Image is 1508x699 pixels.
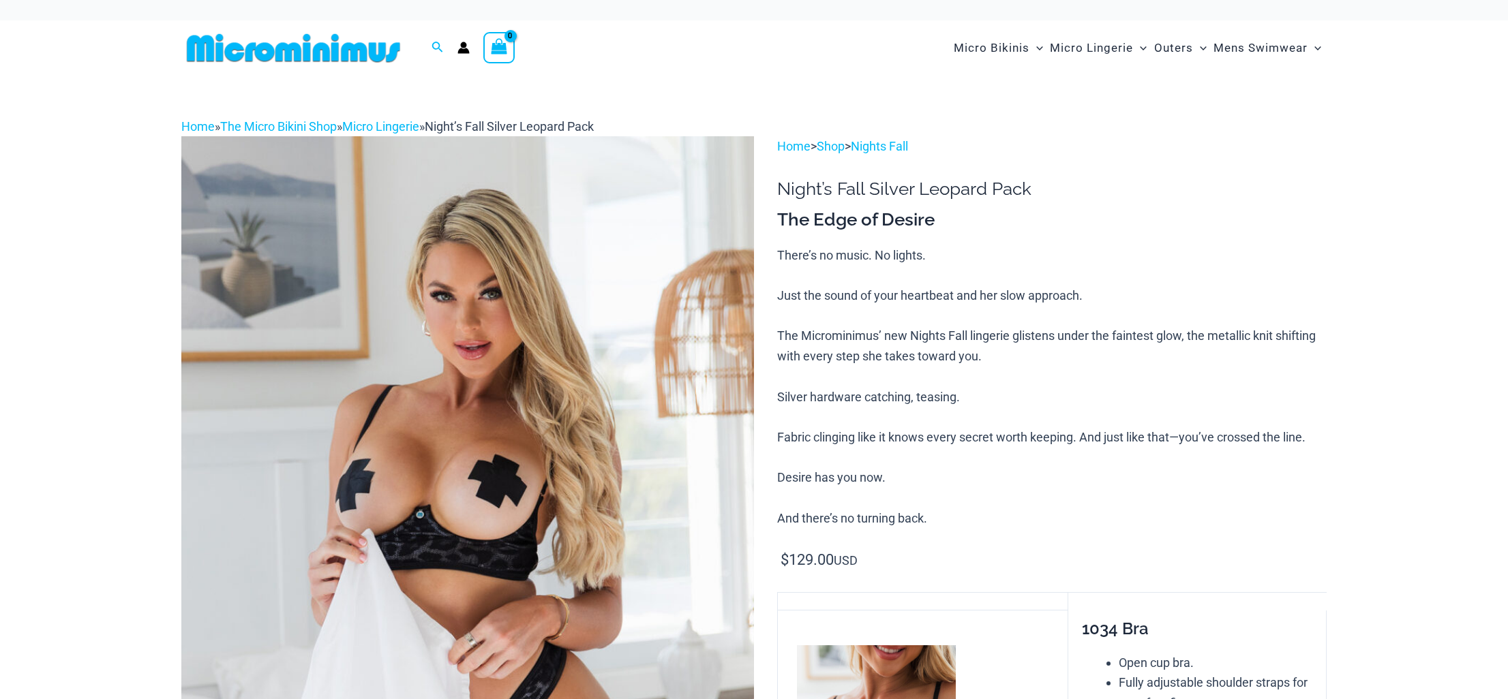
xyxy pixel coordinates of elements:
nav: Site Navigation [948,25,1327,71]
a: Micro LingerieMenu ToggleMenu Toggle [1046,27,1150,69]
a: OutersMenu ToggleMenu Toggle [1151,27,1210,69]
p: There’s no music. No lights. Just the sound of your heartbeat and her slow approach. The Micromin... [777,245,1327,529]
img: MM SHOP LOGO FLAT [181,33,406,63]
a: Micro BikinisMenu ToggleMenu Toggle [950,27,1046,69]
span: Mens Swimwear [1213,31,1308,65]
span: Micro Bikinis [954,31,1029,65]
a: Search icon link [432,40,444,57]
h1: Night’s Fall Silver Leopard Pack [777,178,1327,200]
span: 1034 Bra [1082,619,1149,638]
bdi: 129.00 [781,551,834,568]
a: Account icon link [457,42,470,54]
p: USD [777,550,1327,571]
span: Outers [1154,31,1193,65]
a: Home [777,139,811,153]
span: Menu Toggle [1133,31,1147,65]
span: $ [781,551,789,568]
span: » » » [181,119,594,134]
span: Menu Toggle [1029,31,1043,65]
a: Mens SwimwearMenu ToggleMenu Toggle [1210,27,1325,69]
h3: The Edge of Desire [777,208,1327,232]
p: > > [777,136,1327,157]
a: Nights Fall [851,139,908,153]
a: Home [181,119,215,134]
span: Menu Toggle [1308,31,1321,65]
span: Micro Lingerie [1050,31,1133,65]
a: The Micro Bikini Shop [220,119,337,134]
a: Micro Lingerie [342,119,419,134]
span: Night’s Fall Silver Leopard Pack [425,119,594,134]
li: Open cup bra. [1119,653,1314,673]
a: View Shopping Cart, empty [483,32,515,63]
span: Menu Toggle [1193,31,1207,65]
a: Shop [817,139,845,153]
